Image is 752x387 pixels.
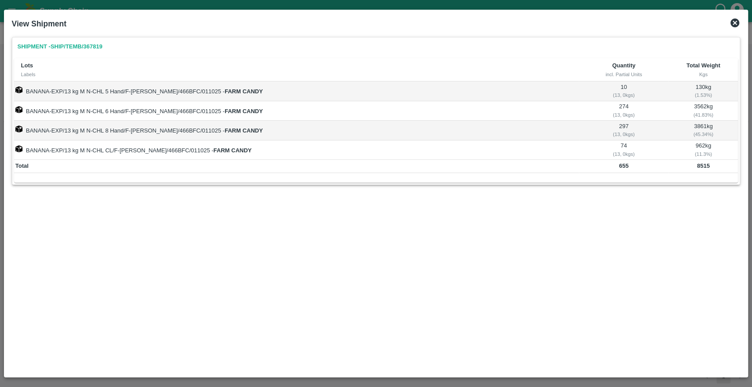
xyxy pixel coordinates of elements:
[21,62,33,69] b: Lots
[619,162,629,169] b: 655
[586,70,661,78] div: incl. Partial Units
[14,121,579,140] td: BANANA-EXP/13 kg M N-CHL 8 Hand/F-[PERSON_NAME]/466BFC/011025 -
[697,162,710,169] b: 8515
[580,130,667,138] div: ( 13, 0 kgs)
[12,19,67,28] b: View Shipment
[14,39,106,55] a: Shipment -SHIP/TEMB/367819
[668,140,738,160] td: 962 kg
[14,81,579,101] td: BANANA-EXP/13 kg M N-CHL 5 Hand/F-[PERSON_NAME]/466BFC/011025 -
[15,145,22,152] img: box
[670,111,737,119] div: ( 41.83 %)
[15,162,29,169] b: Total
[612,62,635,69] b: Quantity
[15,125,22,133] img: box
[579,81,668,101] td: 10
[686,62,720,69] b: Total Weight
[14,101,579,121] td: BANANA-EXP/13 kg M N-CHL 6 Hand/F-[PERSON_NAME]/466BFC/011025 -
[670,130,737,138] div: ( 45.34 %)
[15,106,22,113] img: box
[580,150,667,158] div: ( 13, 0 kgs)
[675,70,731,78] div: Kgs
[15,86,22,93] img: box
[214,147,252,154] strong: FARM CANDY
[225,108,263,114] strong: FARM CANDY
[225,127,263,134] strong: FARM CANDY
[670,91,737,99] div: ( 1.53 %)
[668,121,738,140] td: 3861 kg
[580,91,667,99] div: ( 13, 0 kgs)
[14,140,579,160] td: BANANA-EXP/13 kg M N-CHL CL/F-[PERSON_NAME]/466BFC/011025 -
[579,121,668,140] td: 297
[21,70,572,78] div: Labels
[225,88,263,95] strong: FARM CANDY
[668,81,738,101] td: 130 kg
[668,101,738,121] td: 3562 kg
[580,111,667,119] div: ( 13, 0 kgs)
[670,150,737,158] div: ( 11.3 %)
[579,140,668,160] td: 74
[579,101,668,121] td: 274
